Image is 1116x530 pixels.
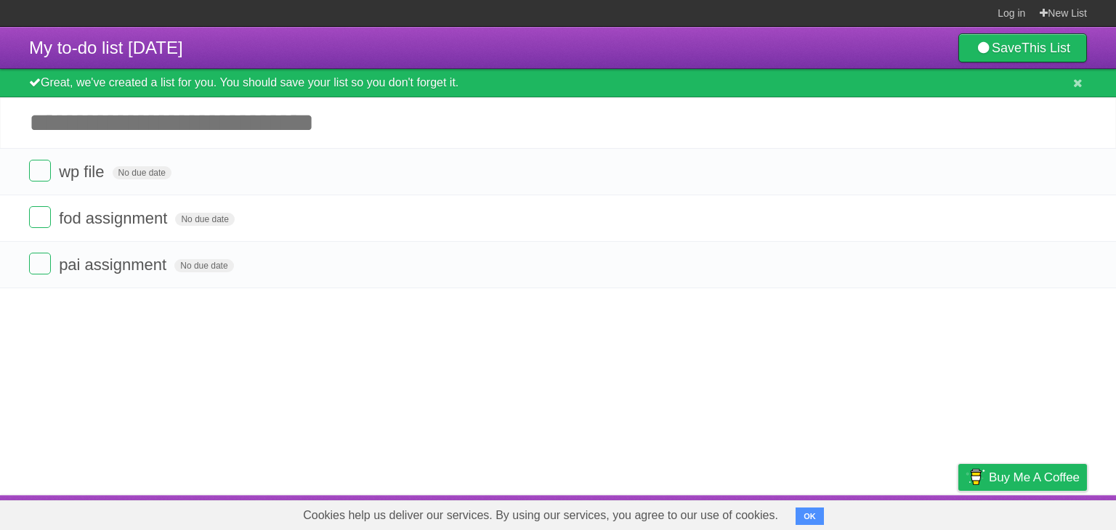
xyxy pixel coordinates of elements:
[175,213,234,226] span: No due date
[813,499,872,526] a: Developers
[174,259,233,272] span: No due date
[995,499,1087,526] a: Suggest a feature
[989,465,1080,490] span: Buy me a coffee
[958,464,1087,491] a: Buy me a coffee
[59,163,108,181] span: wp file
[765,499,796,526] a: About
[29,206,51,228] label: Done
[1022,41,1070,55] b: This List
[890,499,922,526] a: Terms
[59,209,171,227] span: fod assignment
[939,499,977,526] a: Privacy
[29,253,51,274] label: Done
[113,166,171,179] span: No due date
[29,38,183,57] span: My to-do list [DATE]
[966,465,985,489] img: Buy me a coffee
[288,501,793,530] span: Cookies help us deliver our services. By using our services, you agree to our use of cookies.
[59,256,170,274] span: pai assignment
[958,33,1087,62] a: SaveThis List
[29,160,51,182] label: Done
[796,507,824,525] button: OK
